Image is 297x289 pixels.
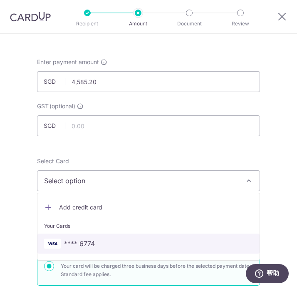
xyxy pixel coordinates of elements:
span: (optional) [49,102,75,110]
img: CardUp [10,12,51,22]
span: SGD [44,122,65,130]
img: VISA [44,239,61,249]
p: Document [173,20,206,28]
span: Select option [44,176,241,186]
span: GST [37,102,49,110]
span: Enter payment amount [37,58,99,66]
iframe: 打开一个小组件，您可以在其中找到更多信息 [245,264,289,285]
span: translation missing: en.payables.payment_networks.credit_card.summary.labels.select_card [37,157,69,164]
input: 0.00 [37,115,260,136]
input: 0.00 [37,71,260,92]
p: Recipient [71,20,104,28]
ul: Select option [37,193,260,261]
span: SGD [44,77,65,86]
a: Add credit card [37,200,260,215]
p: Review [224,20,257,28]
p: Amount [121,20,155,28]
button: Select option [37,170,260,191]
span: Add credit card [59,203,253,212]
span: Your Cards [44,222,70,230]
p: Your card will be charged three business days before the selected payment date. Standard fee appl... [61,262,253,279]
